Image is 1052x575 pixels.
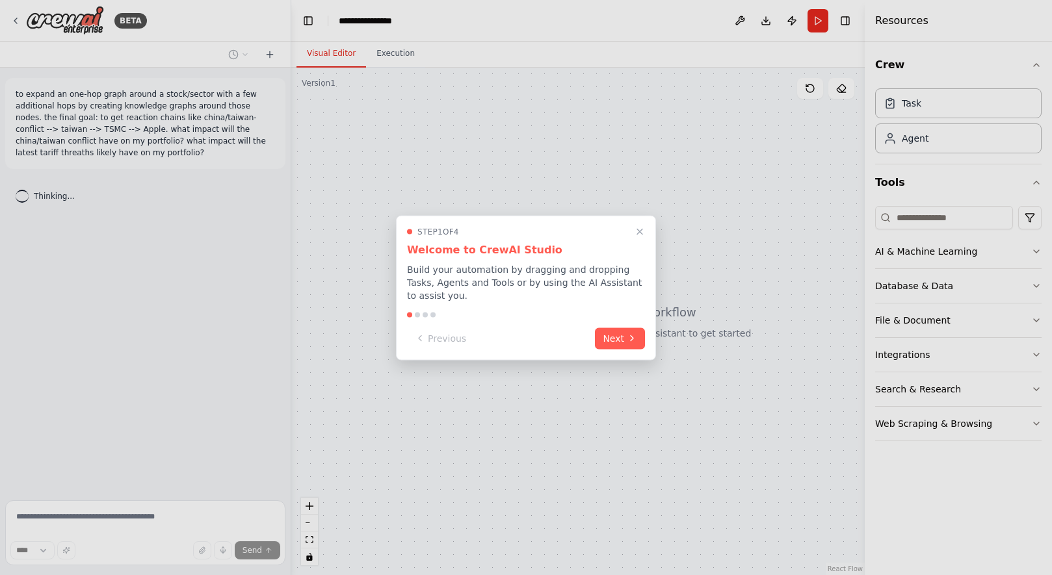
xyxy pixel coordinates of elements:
button: Close walkthrough [632,224,648,239]
span: Step 1 of 4 [417,226,459,236]
h3: Welcome to CrewAI Studio [407,242,645,257]
button: Previous [407,327,474,349]
button: Hide left sidebar [299,12,317,30]
button: Next [595,327,645,349]
p: Build your automation by dragging and dropping Tasks, Agents and Tools or by using the AI Assista... [407,262,645,301]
